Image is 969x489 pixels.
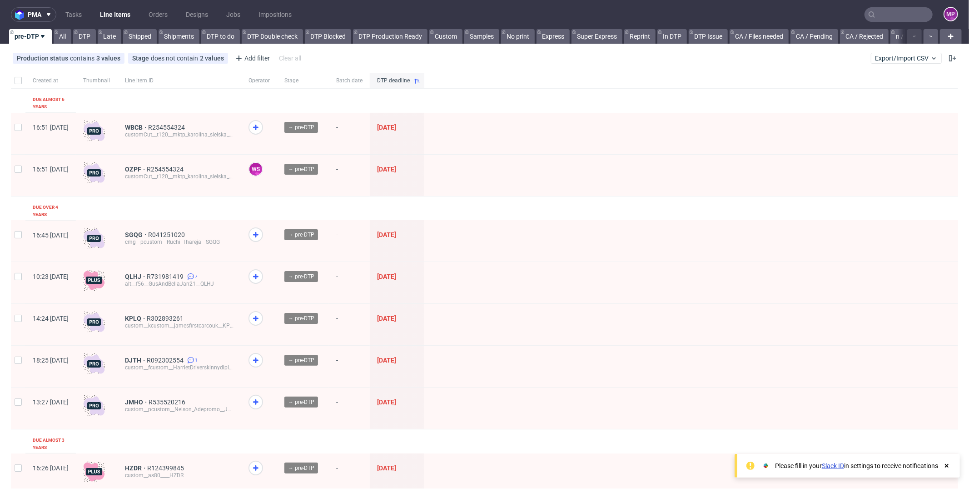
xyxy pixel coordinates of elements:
[33,315,69,322] span: 14:24 [DATE]
[253,7,297,22] a: Impositions
[180,7,214,22] a: Designs
[143,7,173,22] a: Orders
[83,162,105,184] img: pro-icon.017ec5509f39f3e742e3.png
[336,357,363,376] span: -
[429,29,462,44] a: Custom
[33,124,69,131] span: 16:51 [DATE]
[147,166,185,173] a: R254554324
[125,364,234,371] div: custom__fcustom__HarrietDriverskinnydiplondoncom__DJTH
[689,29,728,44] a: DTP Issue
[147,464,186,472] a: R124399845
[871,53,942,64] button: Export/Import CSV
[83,120,105,142] img: pro-icon.017ec5509f39f3e742e3.png
[377,357,396,364] span: [DATE]
[232,51,272,66] div: Add filter
[33,77,69,85] span: Created at
[730,29,789,44] a: CA / Files needed
[944,8,957,20] figcaption: MP
[875,55,938,62] span: Export/Import CSV
[822,462,844,469] a: Slack ID
[83,395,105,417] img: pro-icon.017ec5509f39f3e742e3.png
[125,315,147,322] a: KPLQ
[33,464,69,472] span: 16:26 [DATE]
[200,55,224,62] div: 2 values
[624,29,656,44] a: Reprint
[147,357,185,364] a: R092302554
[336,315,363,334] span: -
[277,52,303,65] div: Clear all
[377,398,396,406] span: [DATE]
[28,11,41,18] span: pma
[125,124,148,131] a: WBCB
[147,315,185,322] a: R302893261
[657,29,687,44] a: In DTP
[125,464,147,472] a: HZDR
[96,55,120,62] div: 3 values
[221,7,246,22] a: Jobs
[125,231,148,238] span: SGQG
[83,227,105,249] img: pro-icon.017ec5509f39f3e742e3.png
[33,273,69,280] span: 10:23 [DATE]
[336,464,363,484] span: -
[33,166,69,173] span: 16:51 [DATE]
[377,231,396,238] span: [DATE]
[571,29,622,44] a: Super Express
[377,273,396,280] span: [DATE]
[94,7,136,22] a: Line Items
[288,314,314,323] span: → pre-DTP
[125,173,234,180] div: customCut__t120__mktp_karolina_sielska_gluchowska__OZPF
[353,29,427,44] a: DTP Production Ready
[83,77,110,85] span: Thumbnail
[33,204,69,218] div: Due over 4 years
[242,29,303,44] a: DTP Double check
[60,7,87,22] a: Tasks
[83,461,105,483] img: plus-icon.676465ae8f3a83198b3f.png
[125,357,147,364] a: DJTH
[11,7,56,22] button: pma
[54,29,71,44] a: All
[185,273,198,280] a: 7
[890,29,942,44] a: n / Production
[149,398,187,406] a: R535520216
[125,131,234,138] div: customCut__t120__mktp_karolina_sielska_gluchowska__WBCB
[125,273,147,280] a: QLHJ
[790,29,838,44] a: CA / Pending
[501,29,535,44] a: No print
[148,231,187,238] a: R041251020
[288,272,314,281] span: → pre-DTP
[336,166,363,185] span: -
[195,357,198,364] span: 1
[125,322,234,329] div: custom__kcustom__jamesfirstcarcouk__KPLQ
[83,353,105,375] img: pro-icon.017ec5509f39f3e742e3.png
[377,464,396,472] span: [DATE]
[125,472,234,479] div: custom__as80____HZDR
[123,29,157,44] a: Shipped
[132,55,151,62] span: Stage
[377,77,410,85] span: DTP deadline
[248,77,270,85] span: Operator
[288,356,314,364] span: → pre-DTP
[125,166,147,173] a: OZPF
[125,238,234,246] div: cmg__pcustom__Ruchi_Thareja__SGQG
[125,280,234,287] div: alt__f56__GusAndBellaJan21__QLHJ
[288,123,314,131] span: → pre-DTP
[33,437,69,451] div: Due almost 3 years
[125,398,149,406] a: JMHO
[33,398,69,406] span: 13:27 [DATE]
[125,406,234,413] div: custom__pcustom__Nelson_Adepromo__JMHO
[305,29,351,44] a: DTP Blocked
[336,77,363,85] span: Batch date
[15,10,28,20] img: logo
[147,273,185,280] a: R731981419
[464,29,499,44] a: Samples
[73,29,96,44] a: DTP
[148,124,187,131] a: R254554324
